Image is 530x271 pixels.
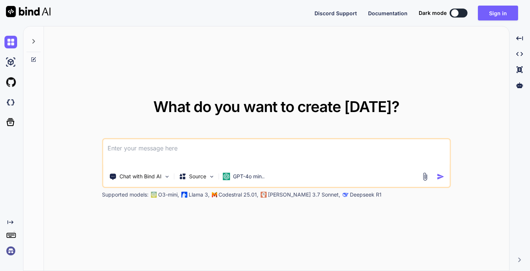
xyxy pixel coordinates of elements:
[208,173,215,180] img: Pick Models
[153,98,399,116] span: What do you want to create [DATE]?
[4,96,17,109] img: darkCloudIdeIcon
[158,191,179,198] p: O3-mini,
[261,192,266,198] img: claude
[342,192,348,198] img: claude
[151,192,157,198] img: GPT-4
[6,6,51,17] img: Bind AI
[368,10,408,16] span: Documentation
[368,9,408,17] button: Documentation
[223,173,230,180] img: GPT-4o mini
[189,173,206,180] p: Source
[350,191,381,198] p: Deepseek R1
[119,173,162,180] p: Chat with Bind AI
[478,6,518,20] button: Sign in
[164,173,170,180] img: Pick Tools
[212,192,217,197] img: Mistral-AI
[315,9,357,17] button: Discord Support
[419,9,447,17] span: Dark mode
[4,245,17,257] img: signin
[4,36,17,48] img: chat
[315,10,357,16] span: Discord Support
[268,191,340,198] p: [PERSON_NAME] 3.7 Sonnet,
[437,173,445,181] img: icon
[421,172,430,181] img: attachment
[189,191,210,198] p: Llama 3,
[233,173,265,180] p: GPT-4o min..
[102,191,149,198] p: Supported models:
[4,76,17,89] img: githubLight
[218,191,258,198] p: Codestral 25.01,
[4,56,17,68] img: ai-studio
[181,192,187,198] img: Llama2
